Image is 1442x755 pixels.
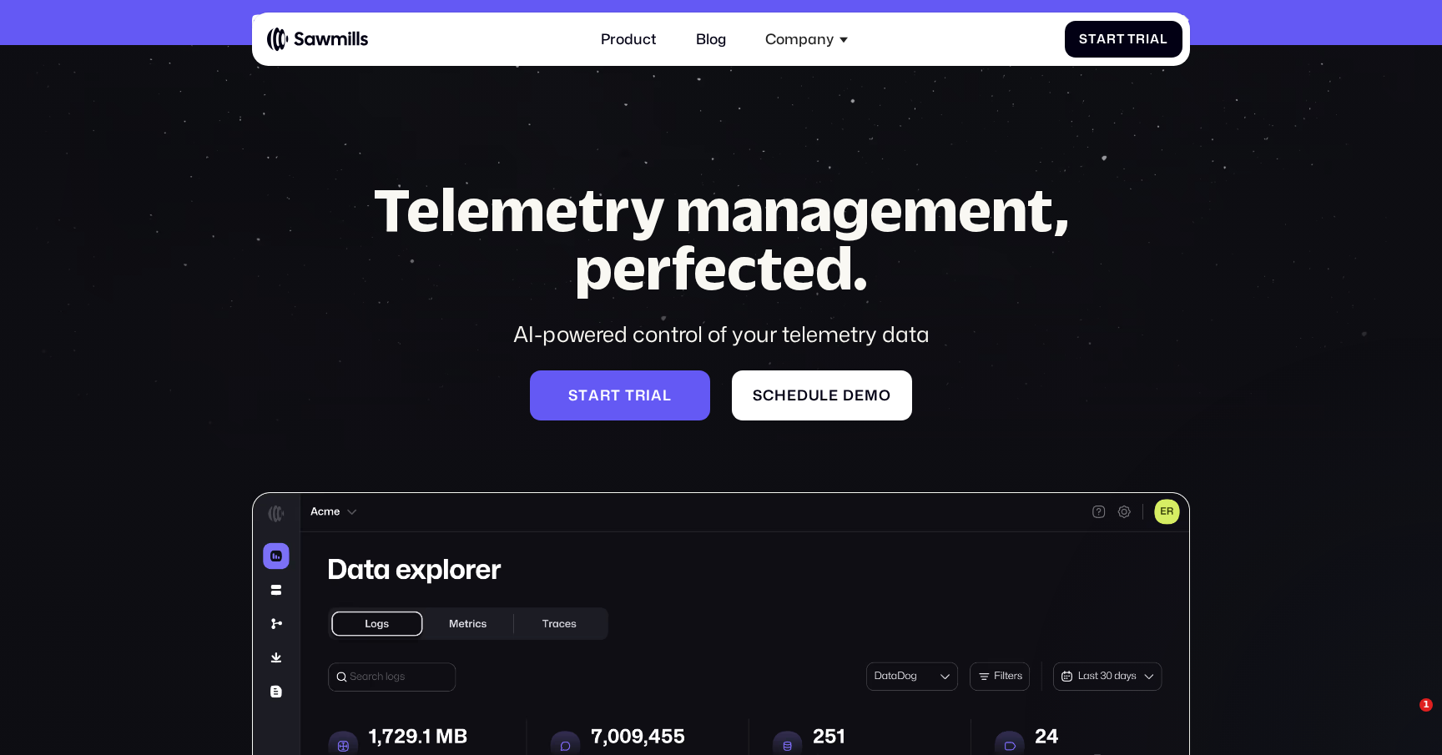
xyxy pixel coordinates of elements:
span: a [1150,32,1160,47]
span: d [797,387,809,405]
div: AI-powered control of your telemetry data [338,319,1104,349]
span: S [568,387,578,405]
span: o [879,387,891,405]
div: Company [765,31,834,48]
span: T [1127,32,1136,47]
span: S [753,387,763,405]
span: l [663,387,672,405]
a: Blog [685,20,737,59]
span: d [843,387,855,405]
span: S [1079,32,1088,47]
a: Product [590,20,667,59]
span: u [809,387,820,405]
span: r [1107,32,1117,47]
span: e [855,387,865,405]
span: t [611,387,621,405]
span: a [588,387,600,405]
span: a [651,387,663,405]
span: 1 [1419,698,1433,712]
span: m [865,387,879,405]
span: e [829,387,839,405]
span: i [646,387,651,405]
span: r [635,387,646,405]
span: e [787,387,797,405]
span: t [1117,32,1125,47]
span: i [1146,32,1150,47]
h1: Telemetry management, perfected. [338,180,1104,297]
span: r [600,387,611,405]
iframe: Intercom live chat [1385,698,1425,738]
a: StartTrial [1065,21,1182,58]
span: l [819,387,829,405]
span: h [774,387,787,405]
span: t [625,387,635,405]
span: c [763,387,774,405]
span: a [1097,32,1107,47]
div: Company [754,20,859,59]
span: t [578,387,588,405]
span: r [1136,32,1146,47]
span: t [1088,32,1097,47]
span: l [1160,32,1168,47]
a: Starttrial [530,370,710,420]
a: Scheduledemo [732,370,912,420]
